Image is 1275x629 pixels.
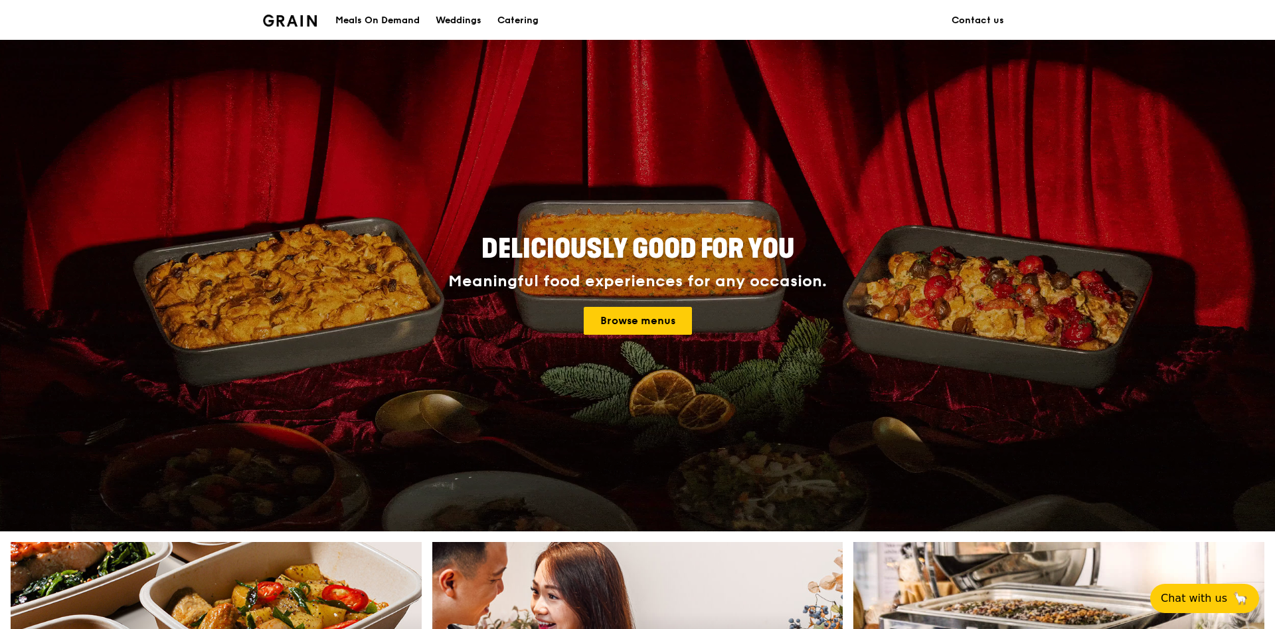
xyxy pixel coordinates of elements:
[497,1,539,41] div: Catering
[944,1,1012,41] a: Contact us
[584,307,692,335] a: Browse menus
[398,272,877,291] div: Meaningful food experiences for any occasion.
[1161,590,1227,606] span: Chat with us
[335,1,420,41] div: Meals On Demand
[481,233,794,265] span: Deliciously good for you
[489,1,547,41] a: Catering
[428,1,489,41] a: Weddings
[1232,590,1248,606] span: 🦙
[263,15,317,27] img: Grain
[436,1,481,41] div: Weddings
[1150,584,1259,613] button: Chat with us🦙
